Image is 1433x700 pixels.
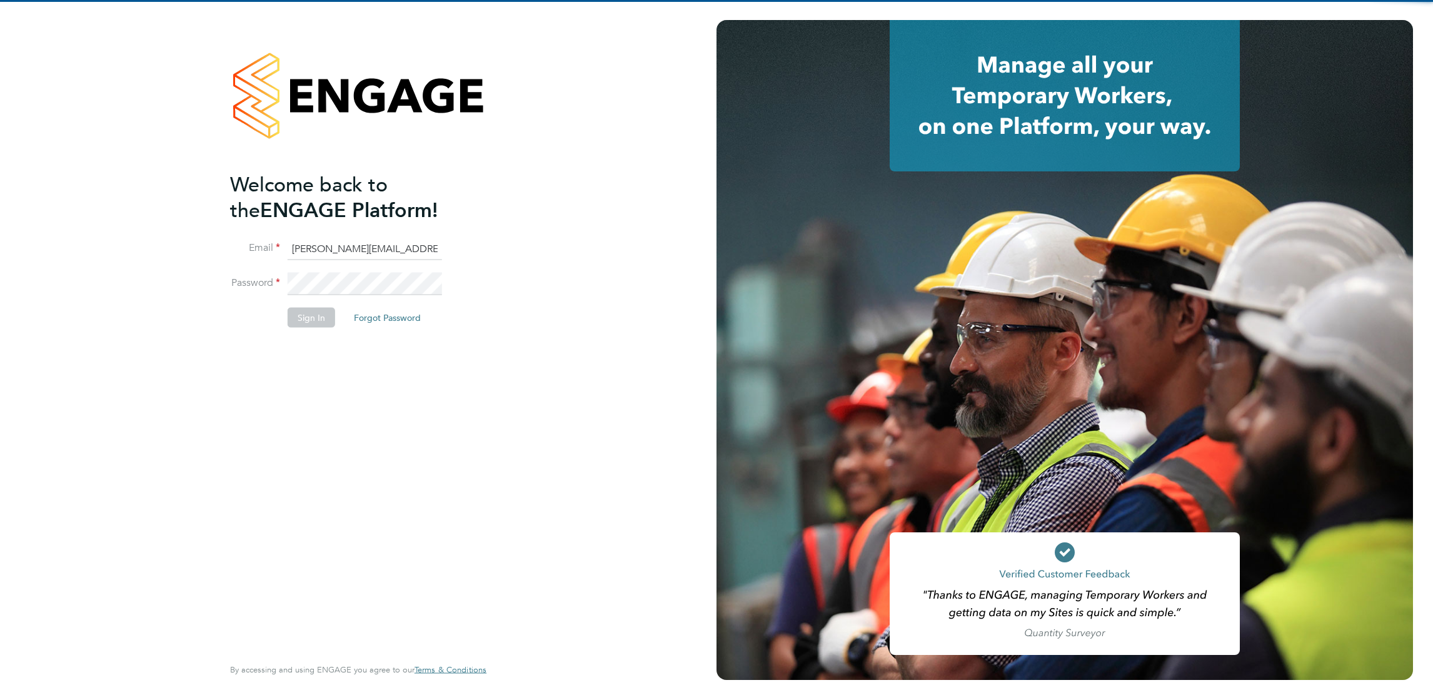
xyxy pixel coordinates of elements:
[288,308,335,328] button: Sign In
[288,238,442,260] input: Enter your work email...
[230,171,474,223] h2: ENGAGE Platform!
[230,172,388,222] span: Welcome back to the
[415,664,486,675] span: Terms & Conditions
[230,664,486,675] span: By accessing and using ENGAGE you agree to our
[415,665,486,675] a: Terms & Conditions
[230,241,280,255] label: Email
[230,276,280,290] label: Password
[344,308,431,328] button: Forgot Password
